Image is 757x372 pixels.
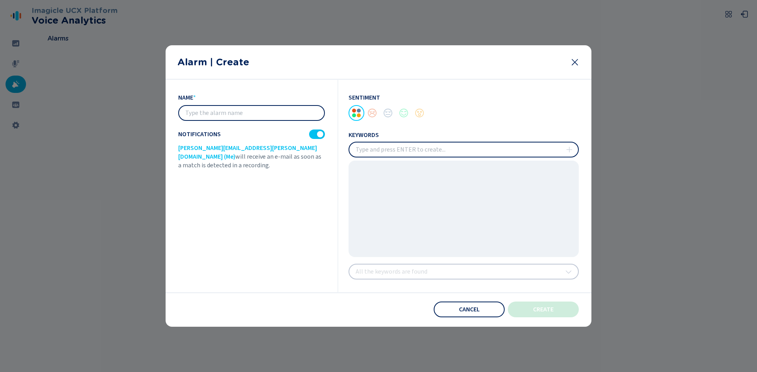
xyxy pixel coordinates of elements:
span: keywords [349,131,379,139]
span: Sentiment [349,93,380,102]
svg: plus [566,146,572,153]
h2: Alarm | Create [177,57,564,68]
button: Cancel [434,302,505,317]
input: Type and press ENTER to create... [349,143,578,157]
span: [PERSON_NAME][EMAIL_ADDRESS][PERSON_NAME][DOMAIN_NAME] (Me) [178,144,317,161]
input: Type the alarm name [179,106,324,120]
span: will receive an e-mail as soon as a match is detected in a recording. [178,152,321,170]
span: Notifications [178,131,221,138]
span: name [178,93,193,102]
span: Cancel [459,306,480,313]
span: create [533,306,554,313]
button: create [508,302,579,317]
svg: close [570,57,580,67]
